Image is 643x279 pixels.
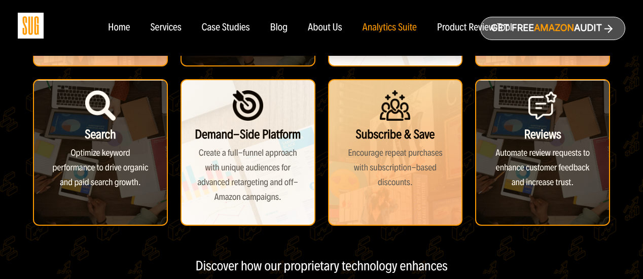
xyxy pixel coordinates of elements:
p: Discover how our proprietary technology enhances [169,259,474,273]
a: Get freeAmazonAudit [480,17,625,40]
a: Product Review Tool [437,22,512,33]
a: Analytics Suite [363,22,417,33]
span: Amazon [534,23,574,33]
a: Case Studies [202,22,250,33]
a: Services [150,22,181,33]
img: Sug [18,13,44,39]
a: Home [108,22,130,33]
a: About Us [308,22,342,33]
a: Blog [270,22,288,33]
